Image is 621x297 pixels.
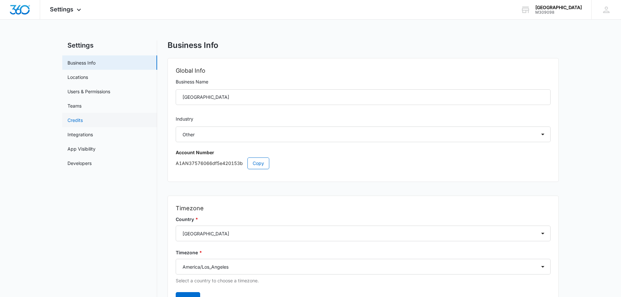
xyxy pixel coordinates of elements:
button: Copy [247,157,269,169]
a: Teams [67,102,81,109]
a: Locations [67,74,88,81]
h1: Business Info [168,40,218,50]
p: A1AN37576066df5e420153b [176,157,551,169]
label: Timezone [176,249,551,256]
a: Credits [67,117,83,124]
p: Select a country to choose a timezone. [176,277,551,284]
h2: Global Info [176,66,551,75]
span: Copy [253,160,264,167]
a: Developers [67,160,92,167]
div: account name [535,5,582,10]
label: Industry [176,115,551,123]
a: Users & Permissions [67,88,110,95]
a: App Visibility [67,145,96,152]
a: Business Info [67,59,96,66]
label: Country [176,216,551,223]
h2: Timezone [176,204,551,213]
a: Integrations [67,131,93,138]
strong: Account Number [176,150,214,155]
span: Settings [50,6,73,13]
label: Business Name [176,78,551,85]
h2: Settings [62,40,157,50]
div: account id [535,10,582,15]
